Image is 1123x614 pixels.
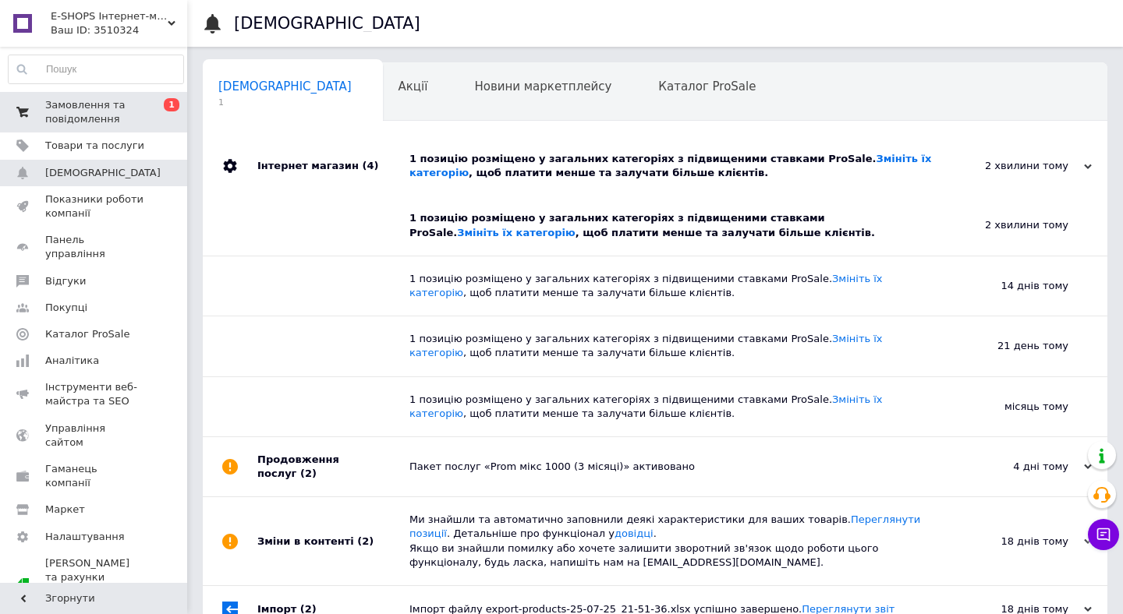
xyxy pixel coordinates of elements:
span: Замовлення та повідомлення [45,98,144,126]
div: Ваш ID: 3510324 [51,23,187,37]
div: 14 днів тому [912,256,1107,316]
input: Пошук [9,55,183,83]
span: (4) [362,160,378,171]
span: [DEMOGRAPHIC_DATA] [218,79,352,94]
span: Товари та послуги [45,139,144,153]
div: 18 днів тому [936,535,1092,549]
div: Ми знайшли та автоматично заповнили деякі характеристики для ваших товарів. . Детальніше про функ... [409,513,936,570]
span: (2) [357,535,374,547]
div: Пакет послуг «Prom мікс 1000 (3 місяці)» активовано [409,460,936,474]
div: 1 позицію розміщено у загальних категоріях з підвищеними ставками ProSale. , щоб платити менше та... [409,152,936,180]
span: Акції [399,79,428,94]
a: Змініть їх категорію [409,393,883,419]
div: 1 позицію розміщено у загальних категоріях з підвищеними ставками ProSale. , щоб платити менше та... [409,393,912,421]
span: [PERSON_NAME] та рахунки [45,556,144,613]
span: Каталог ProSale [45,327,129,341]
span: Панель управління [45,233,144,261]
div: 4 дні тому [936,460,1092,474]
span: Гаманець компанії [45,462,144,490]
span: Налаштування [45,530,125,544]
a: довідці [615,528,654,539]
span: Маркет [45,503,85,517]
span: E-SHOPS Інтернет-магазин електротехніки [51,9,168,23]
span: Каталог ProSale [658,79,756,94]
span: [DEMOGRAPHIC_DATA] [45,166,161,180]
button: Чат з покупцем [1088,519,1119,550]
span: Аналітика [45,354,99,368]
a: Змініть їх категорію [409,273,883,298]
div: місяць тому [912,377,1107,436]
span: Покупці [45,301,87,315]
span: (2) [300,468,317,479]
div: 1 позицію розміщено у загальних категоріях з підвищеними ставками ProSale. , щоб платити менше та... [409,211,912,239]
div: 1 позицію розміщено у загальних категоріях з підвищеними ставками ProSale. , щоб платити менше та... [409,272,912,300]
span: Управління сайтом [45,422,144,450]
span: 1 [164,98,179,111]
div: Зміни в контенті [257,497,409,585]
div: Інтернет магазин [257,136,409,196]
div: 2 хвилини тому [912,196,1107,255]
a: Змініть їх категорію [409,333,883,358]
div: Продовження послуг [257,437,409,496]
span: Відгуки [45,274,86,288]
h1: [DEMOGRAPHIC_DATA] [234,14,420,33]
span: Показники роботи компанії [45,192,144,221]
span: 1 [218,97,352,108]
span: Інструменти веб-майстра та SEO [45,380,144,408]
div: 1 позицію розміщено у загальних категоріях з підвищеними ставками ProSale. , щоб платити менше та... [409,332,912,360]
a: Змініть їх категорію [457,227,575,238]
span: Новини маркетплейсу [474,79,611,94]
div: 21 день тому [912,316,1107,376]
div: 2 хвилини тому [936,159,1092,173]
